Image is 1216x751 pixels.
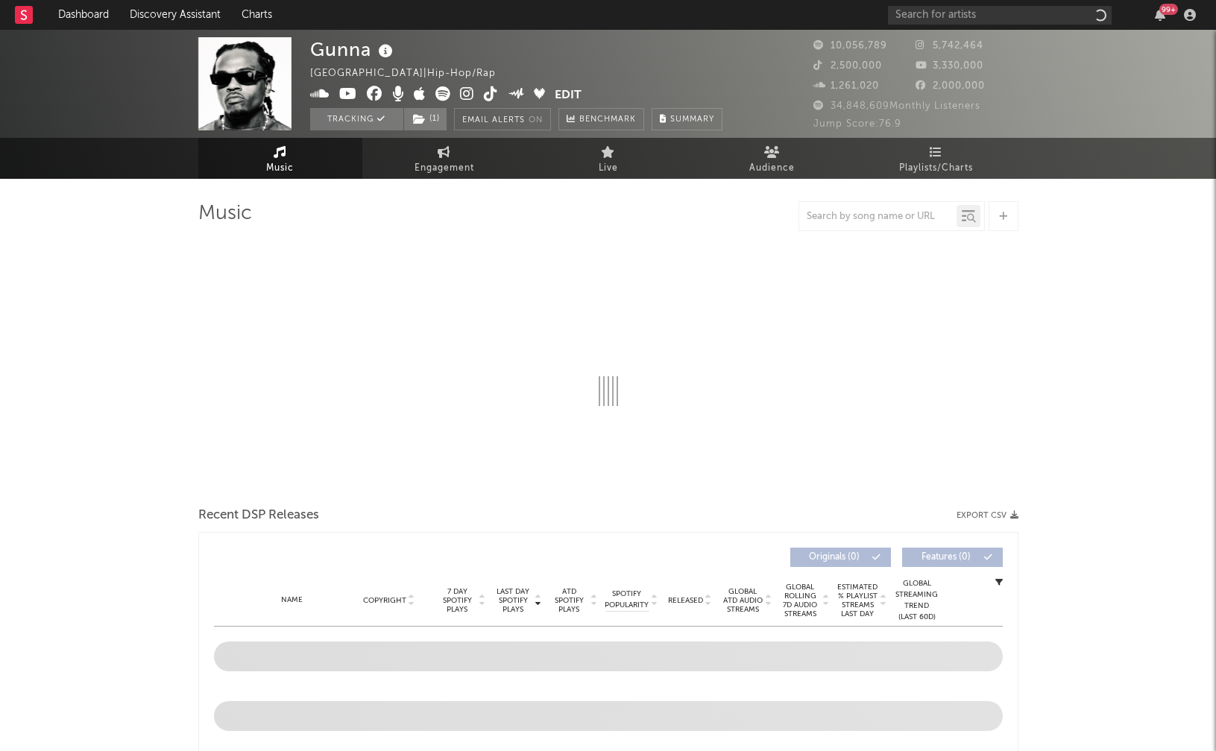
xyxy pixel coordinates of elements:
span: Spotify Popularity [605,589,649,611]
em: On [529,116,543,124]
span: Global ATD Audio Streams [722,587,763,614]
span: Live [599,159,618,177]
span: Last Day Spotify Plays [494,587,533,614]
span: Summary [670,115,714,124]
span: ATD Spotify Plays [549,587,589,614]
button: 99+ [1155,9,1165,21]
a: Engagement [362,138,526,179]
button: Tracking [310,108,403,130]
span: Estimated % Playlist Streams Last Day [837,583,878,618]
span: Playlists/Charts [899,159,973,177]
span: 5,742,464 [916,41,983,51]
span: 1,261,020 [813,81,879,91]
span: Benchmark [579,111,636,129]
button: Email AlertsOn [454,108,551,130]
input: Search for artists [888,6,1112,25]
span: Engagement [415,159,474,177]
div: 99 + [1159,4,1178,15]
div: Global Streaming Trend (Last 60D) [895,578,939,623]
button: Summary [652,108,722,130]
div: [GEOGRAPHIC_DATA] | Hip-Hop/Rap [310,65,513,83]
span: ( 1 ) [403,108,447,130]
span: Originals ( 0 ) [800,553,869,562]
div: Gunna [310,37,397,62]
span: Released [668,596,703,605]
a: Audience [690,138,854,179]
span: Audience [749,159,795,177]
button: Features(0) [902,548,1003,567]
span: 7 Day Spotify Plays [438,587,477,614]
span: 34,848,609 Monthly Listeners [813,101,980,111]
span: 2,500,000 [813,61,882,71]
a: Benchmark [558,108,644,130]
span: Music [266,159,294,177]
span: 3,330,000 [916,61,983,71]
span: 2,000,000 [916,81,985,91]
a: Live [526,138,690,179]
input: Search by song name or URL [799,211,957,223]
button: Export CSV [957,511,1018,520]
a: Playlists/Charts [854,138,1018,179]
span: Copyright [363,596,406,605]
span: Features ( 0 ) [912,553,980,562]
a: Music [198,138,362,179]
button: Originals(0) [790,548,891,567]
div: Name [244,595,341,606]
button: Edit [555,86,582,105]
span: 10,056,789 [813,41,887,51]
span: Jump Score: 76.9 [813,119,901,129]
span: Recent DSP Releases [198,507,319,525]
button: (1) [404,108,447,130]
span: Global Rolling 7D Audio Streams [780,583,821,618]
